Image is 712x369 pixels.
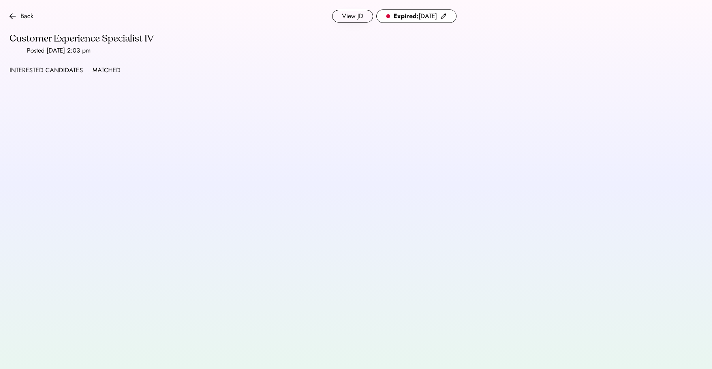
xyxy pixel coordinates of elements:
strong: Expired: [393,11,419,21]
div: Back [21,11,33,21]
div: INTERESTED CANDIDATES [9,66,83,75]
div: Customer Experience Specialist IV [9,32,457,45]
img: pencil-black.svg [440,13,447,19]
div: MATCHED [92,66,120,75]
img: arrow-back.svg [9,13,16,19]
img: yH5BAEAAAAALAAAAAABAAEAAAIBRAA7 [9,47,17,55]
div: [DATE] [393,11,437,21]
div: Posted [DATE] 2:03 pm [27,46,90,55]
button: View JD [332,10,373,23]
